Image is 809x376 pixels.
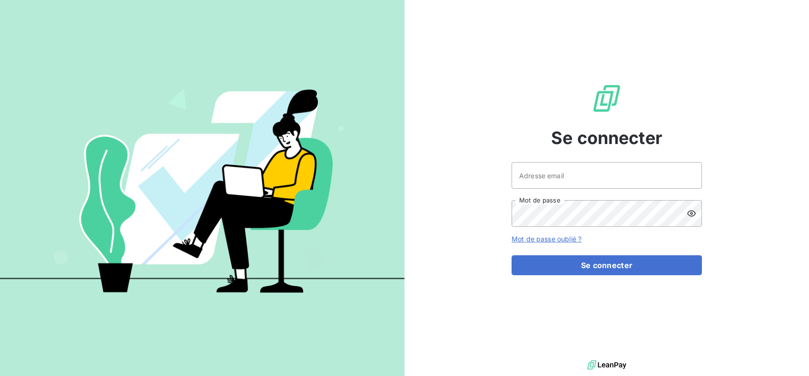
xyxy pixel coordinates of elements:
[512,162,702,189] input: placeholder
[512,235,582,243] a: Mot de passe oublié ?
[551,125,662,151] span: Se connecter
[592,83,622,114] img: Logo LeanPay
[587,358,626,372] img: logo
[512,255,702,275] button: Se connecter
